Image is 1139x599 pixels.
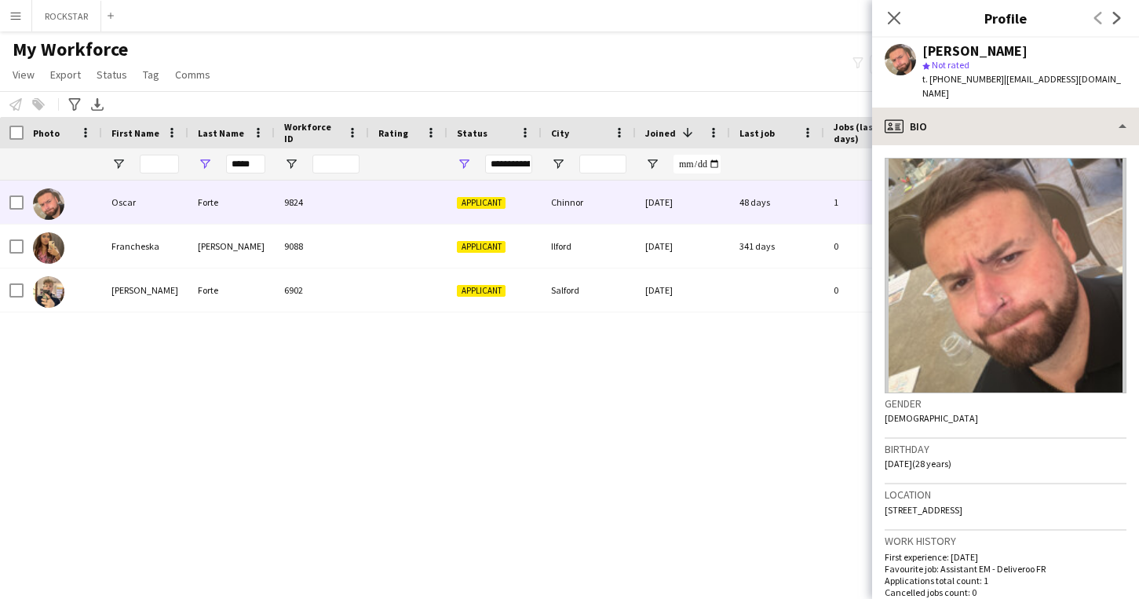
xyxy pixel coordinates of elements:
[169,64,217,85] a: Comms
[922,73,1004,85] span: t. [PHONE_NUMBER]
[44,64,87,85] a: Export
[551,127,569,139] span: City
[32,1,101,31] button: ROCKSTAR
[226,155,265,173] input: Last Name Filter Input
[198,127,244,139] span: Last Name
[885,586,1126,598] p: Cancelled jobs count: 0
[922,73,1121,99] span: | [EMAIL_ADDRESS][DOMAIN_NAME]
[885,488,1126,502] h3: Location
[885,575,1126,586] p: Applications total count: 1
[111,127,159,139] span: First Name
[275,181,369,224] div: 9824
[885,396,1126,411] h3: Gender
[312,155,360,173] input: Workforce ID Filter Input
[457,197,506,209] span: Applicant
[143,68,159,82] span: Tag
[50,68,81,82] span: Export
[33,188,64,220] img: Oscar Forte
[636,225,730,268] div: [DATE]
[457,157,471,171] button: Open Filter Menu
[636,181,730,224] div: [DATE]
[885,412,978,424] span: [DEMOGRAPHIC_DATA]
[636,268,730,312] div: [DATE]
[111,157,126,171] button: Open Filter Menu
[730,225,824,268] div: 341 days
[457,285,506,297] span: Applicant
[102,268,188,312] div: [PERSON_NAME]
[824,181,926,224] div: 1
[922,44,1028,58] div: [PERSON_NAME]
[674,155,721,173] input: Joined Filter Input
[457,241,506,253] span: Applicant
[885,458,951,469] span: [DATE] (28 years)
[542,225,636,268] div: Ilford
[885,534,1126,548] h3: Work history
[88,95,107,114] app-action-btn: Export XLSX
[885,504,962,516] span: [STREET_ADDRESS]
[885,158,1126,393] img: Crew avatar or photo
[378,127,408,139] span: Rating
[97,68,127,82] span: Status
[102,181,188,224] div: Oscar
[872,8,1139,28] h3: Profile
[885,563,1126,575] p: Favourite job: Assistant EM - Deliveroo FR
[6,64,41,85] a: View
[284,157,298,171] button: Open Filter Menu
[542,268,636,312] div: Salford
[824,225,926,268] div: 0
[188,268,275,312] div: Forte
[140,155,179,173] input: First Name Filter Input
[65,95,84,114] app-action-btn: Advanced filters
[932,59,969,71] span: Not rated
[834,121,898,144] span: Jobs (last 90 days)
[90,64,133,85] a: Status
[885,551,1126,563] p: First experience: [DATE]
[457,127,487,139] span: Status
[33,232,64,264] img: Francheska Monforte
[645,127,676,139] span: Joined
[198,157,212,171] button: Open Filter Menu
[872,108,1139,145] div: Bio
[870,55,948,74] button: Everyone9,754
[275,225,369,268] div: 9088
[551,157,565,171] button: Open Filter Menu
[579,155,626,173] input: City Filter Input
[739,127,775,139] span: Last job
[885,442,1126,456] h3: Birthday
[13,38,128,61] span: My Workforce
[137,64,166,85] a: Tag
[175,68,210,82] span: Comms
[824,268,926,312] div: 0
[730,181,824,224] div: 48 days
[188,181,275,224] div: Forte
[13,68,35,82] span: View
[188,225,275,268] div: [PERSON_NAME]
[542,181,636,224] div: Chinnor
[33,276,64,308] img: George Forte
[645,157,659,171] button: Open Filter Menu
[284,121,341,144] span: Workforce ID
[33,127,60,139] span: Photo
[102,225,188,268] div: Francheska
[275,268,369,312] div: 6902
